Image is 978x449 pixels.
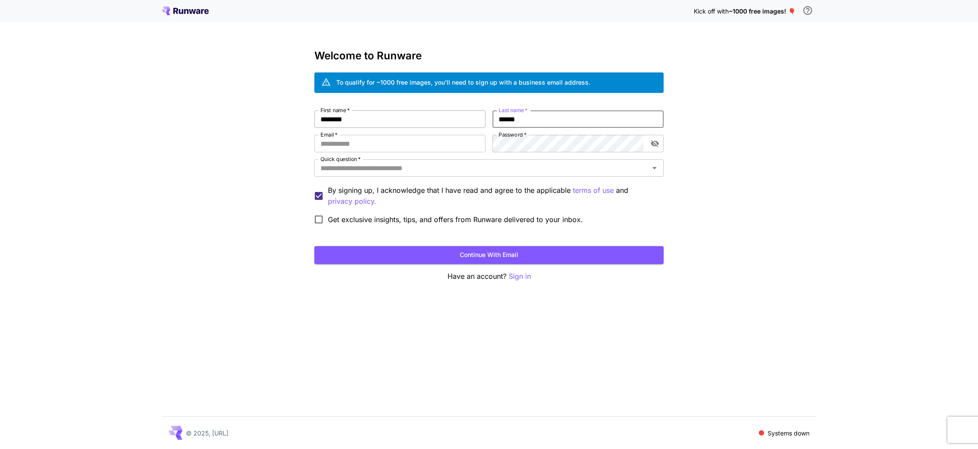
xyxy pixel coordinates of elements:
button: By signing up, I acknowledge that I have read and agree to the applicable terms of use and [328,196,376,207]
button: In order to qualify for free credit, you need to sign up with a business email address and click ... [799,2,816,19]
p: privacy policy. [328,196,376,207]
label: First name [320,106,350,114]
span: Kick off with [694,7,729,15]
label: Email [320,131,337,138]
div: To qualify for ~1000 free images, you’ll need to sign up with a business email address. [336,78,590,87]
button: Sign in [509,271,531,282]
label: Last name [499,106,527,114]
button: Continue with email [314,246,664,264]
p: Systems down [768,428,809,438]
span: Get exclusive insights, tips, and offers from Runware delivered to your inbox. [328,214,583,225]
label: Password [499,131,527,138]
h3: Welcome to Runware [314,50,664,62]
span: ~1000 free images! 🎈 [729,7,795,15]
p: terms of use [573,185,614,196]
button: By signing up, I acknowledge that I have read and agree to the applicable and privacy policy. [573,185,614,196]
button: Open [648,162,661,174]
p: By signing up, I acknowledge that I have read and agree to the applicable and [328,185,657,207]
p: Have an account? [314,271,664,282]
label: Quick question [320,155,361,163]
p: © 2025, [URL] [186,428,228,438]
button: toggle password visibility [647,136,663,151]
